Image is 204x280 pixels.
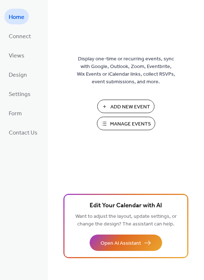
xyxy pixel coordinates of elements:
span: Home [9,12,24,23]
span: Manage Events [110,120,151,128]
button: Manage Events [97,117,155,130]
span: Contact Us [9,127,38,139]
a: Design [4,67,31,82]
button: Add New Event [97,100,154,113]
span: Design [9,69,27,81]
span: Add New Event [110,103,150,111]
a: Views [4,47,29,63]
span: Views [9,50,24,61]
a: Contact Us [4,124,42,140]
span: Edit Your Calendar with AI [90,201,162,211]
button: Open AI Assistant [90,235,162,251]
span: Settings [9,89,31,100]
span: Want to adjust the layout, update settings, or change the design? The assistant can help. [75,212,177,229]
span: Open AI Assistant [101,240,141,247]
a: Connect [4,28,35,44]
a: Form [4,105,26,121]
span: Form [9,108,22,119]
span: Connect [9,31,31,42]
a: Home [4,9,29,24]
a: Settings [4,86,35,101]
span: Display one-time or recurring events, sync with Google, Outlook, Zoom, Eventbrite, Wix Events or ... [77,55,175,86]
